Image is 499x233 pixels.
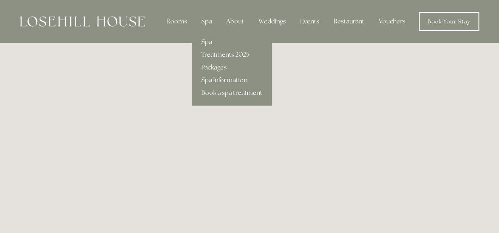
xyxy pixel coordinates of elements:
[327,13,371,29] div: Restaurant
[20,16,145,27] img: Losehill House
[192,61,272,74] a: Packages
[192,87,272,99] a: Book a spa treatment
[195,13,218,29] div: Spa
[220,13,250,29] div: About
[372,13,412,29] a: Vouchers
[192,74,272,87] a: Spa Information
[252,13,292,29] div: Weddings
[294,13,326,29] div: Events
[192,48,272,61] a: Treatments 2025
[419,12,479,31] a: Book Your Stay
[160,13,193,29] div: Rooms
[192,36,272,48] a: Spa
